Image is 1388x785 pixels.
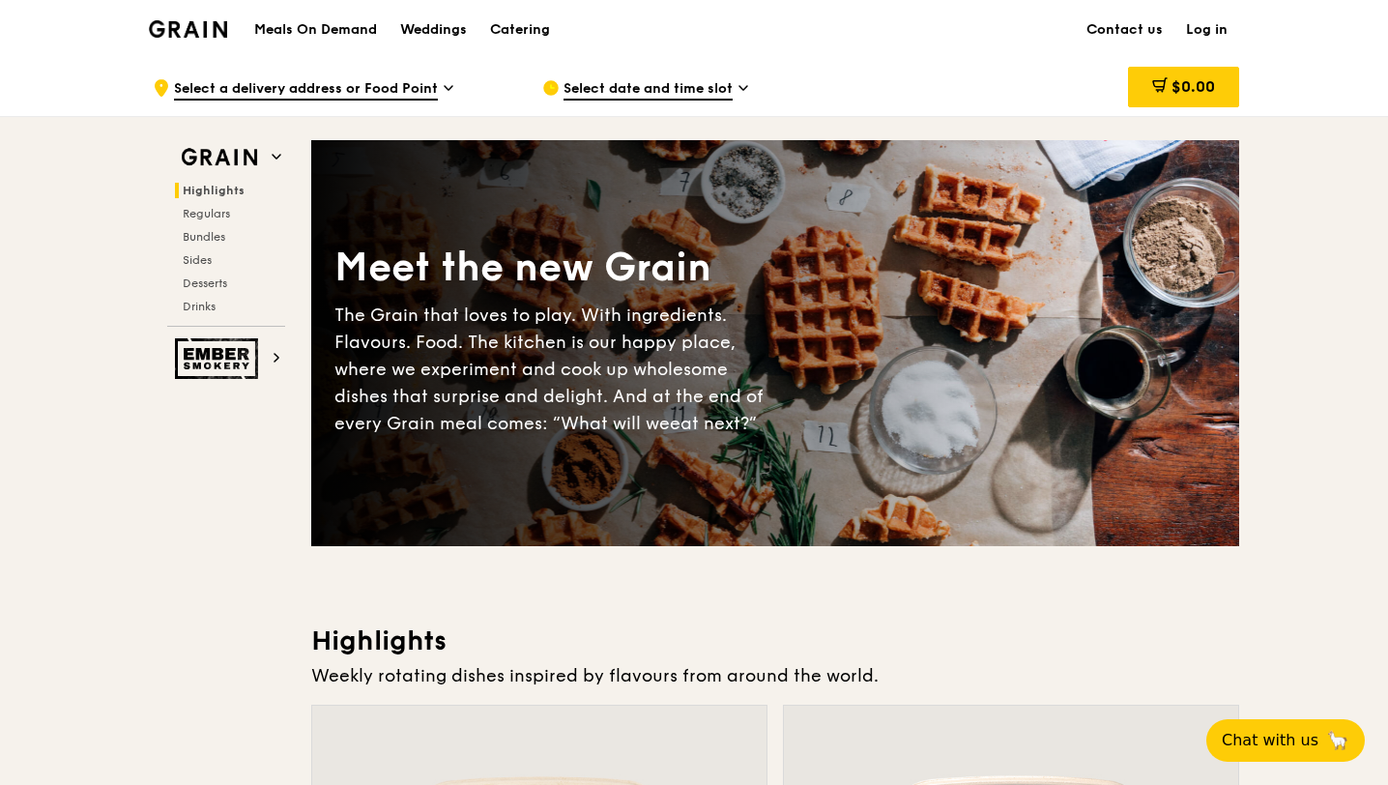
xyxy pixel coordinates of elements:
span: Select date and time slot [564,79,733,101]
div: Catering [490,1,550,59]
h3: Highlights [311,624,1239,658]
span: Bundles [183,230,225,244]
span: Highlights [183,184,245,197]
button: Chat with us🦙 [1206,719,1365,762]
a: Catering [478,1,562,59]
a: Weddings [389,1,478,59]
a: Contact us [1075,1,1174,59]
a: Log in [1174,1,1239,59]
span: Drinks [183,300,216,313]
div: The Grain that loves to play. With ingredients. Flavours. Food. The kitchen is our happy place, w... [334,302,775,437]
span: $0.00 [1171,77,1215,96]
img: Ember Smokery web logo [175,338,264,379]
span: 🦙 [1326,729,1349,752]
span: Select a delivery address or Food Point [174,79,438,101]
div: Meet the new Grain [334,242,775,294]
h1: Meals On Demand [254,20,377,40]
span: Regulars [183,207,230,220]
img: Grain [149,20,227,38]
span: Chat with us [1222,729,1318,752]
span: eat next?” [670,413,757,434]
div: Weekly rotating dishes inspired by flavours from around the world. [311,662,1239,689]
img: Grain web logo [175,140,264,175]
div: Weddings [400,1,467,59]
span: Sides [183,253,212,267]
span: Desserts [183,276,227,290]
